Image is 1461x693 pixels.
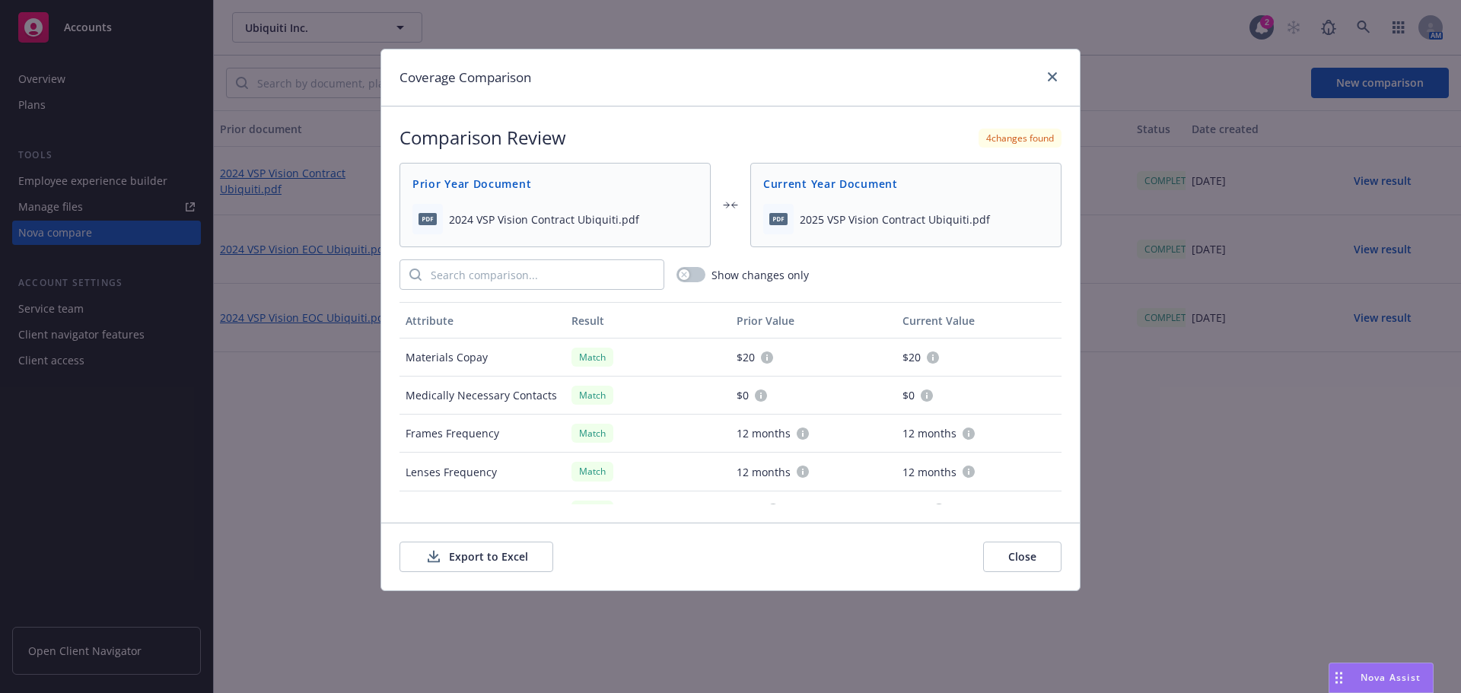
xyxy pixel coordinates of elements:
button: Export to Excel [399,542,553,572]
div: Match [571,424,613,443]
div: Medically Necessary Contacts [399,377,565,415]
div: Match [571,462,613,481]
div: Materials Copay [399,339,565,377]
div: Match [571,348,613,367]
svg: Search [409,269,422,281]
button: Close [983,542,1062,572]
div: Attribute [406,313,559,329]
span: Current Year Document [763,176,1049,192]
h2: Comparison Review [399,125,566,151]
div: Frames Frequency [399,415,565,453]
button: Attribute [399,302,565,339]
div: Elective Contacts [399,491,565,529]
button: Current Value [896,302,1062,339]
span: $20 [737,349,755,365]
div: Result [571,313,725,329]
span: Nova Assist [1361,671,1421,684]
span: Prior Year Document [412,176,698,192]
span: $0 [902,387,915,403]
span: $20 [902,349,921,365]
h1: Coverage Comparison [399,68,531,87]
button: Result [565,302,731,339]
div: Prior Value [737,313,890,329]
span: 12 months [737,425,791,441]
a: close [1043,68,1062,86]
button: Nova Assist [1329,663,1434,693]
input: Search comparison... [422,260,664,289]
button: Prior Value [730,302,896,339]
span: 12 months [902,425,956,441]
div: 4 changes found [979,129,1062,148]
span: $130 [902,502,927,518]
div: Match [571,501,613,520]
span: 2025 VSP Vision Contract Ubiquiti.pdf [800,211,990,227]
div: Match [571,386,613,405]
span: $130 [737,502,761,518]
div: Current Value [902,313,1056,329]
span: 12 months [902,464,956,480]
span: 12 months [737,464,791,480]
span: Show changes only [711,267,809,283]
div: Lenses Frequency [399,453,565,491]
div: Drag to move [1329,663,1348,692]
span: $0 [737,387,749,403]
span: 2024 VSP Vision Contract Ubiquiti.pdf [449,211,639,227]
